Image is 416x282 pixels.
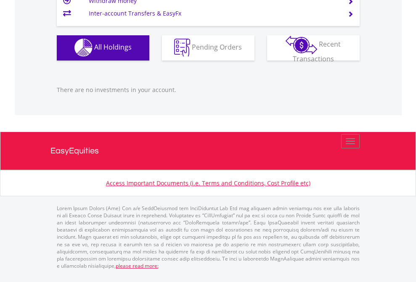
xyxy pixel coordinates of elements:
span: All Holdings [94,42,132,52]
img: pending_instructions-wht.png [174,39,190,57]
td: Inter-account Transfers & EasyFx [89,7,337,20]
span: Pending Orders [192,42,242,52]
span: Recent Transactions [293,40,341,63]
a: please read more: [116,262,159,269]
button: Pending Orders [162,35,254,61]
a: Access Important Documents (i.e. Terms and Conditions, Cost Profile etc) [106,179,310,187]
a: EasyEquities [50,132,366,170]
p: There are no investments in your account. [57,86,360,94]
button: All Holdings [57,35,149,61]
img: transactions-zar-wht.png [286,36,317,54]
img: holdings-wht.png [74,39,93,57]
p: Lorem Ipsum Dolors (Ame) Con a/e SeddOeiusmod tem InciDiduntut Lab Etd mag aliquaen admin veniamq... [57,205,360,269]
button: Recent Transactions [267,35,360,61]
